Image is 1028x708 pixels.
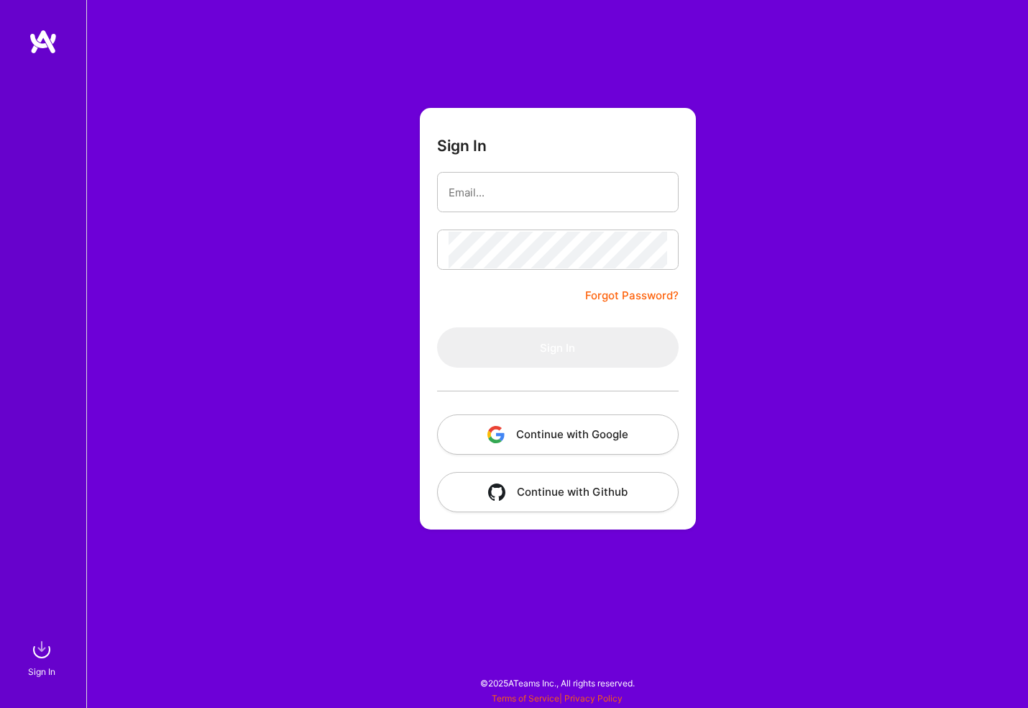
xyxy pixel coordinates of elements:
[437,327,679,368] button: Sign In
[449,174,667,211] input: Email...
[437,472,679,512] button: Continue with Github
[492,693,559,704] a: Terms of Service
[27,635,56,664] img: sign in
[488,484,505,501] img: icon
[487,426,505,443] img: icon
[585,287,679,304] a: Forgot Password?
[492,693,623,704] span: |
[28,664,55,679] div: Sign In
[437,414,679,455] button: Continue with Google
[564,693,623,704] a: Privacy Policy
[30,635,56,679] a: sign inSign In
[437,137,487,155] h3: Sign In
[86,665,1028,701] div: © 2025 ATeams Inc., All rights reserved.
[29,29,58,55] img: logo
